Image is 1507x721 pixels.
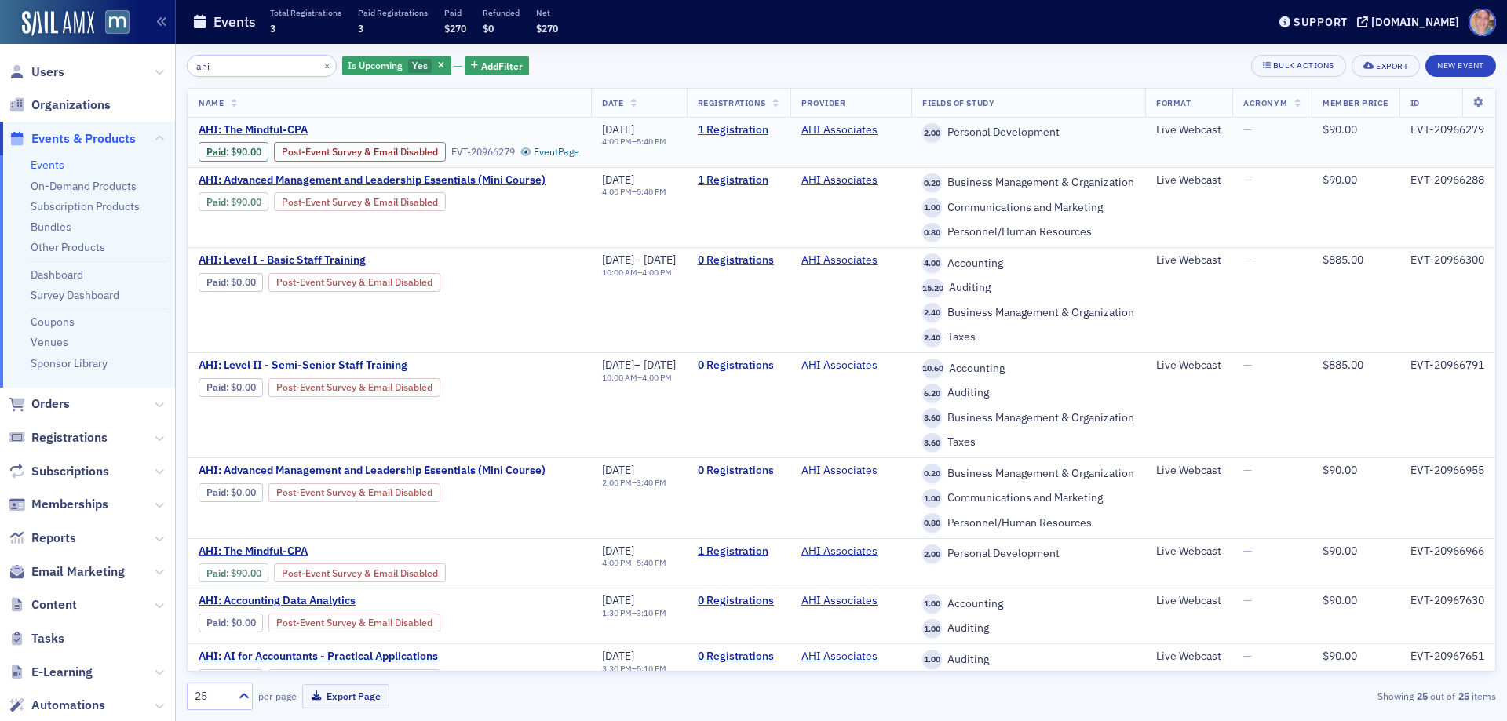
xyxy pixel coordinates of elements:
span: $0.00 [231,617,256,628]
a: Events [31,158,64,172]
span: AHI: Advanced Management and Leadership Essentials (Mini Course) [199,173,546,188]
div: Post-Event Survey [268,483,440,502]
span: Auditing [942,621,989,635]
time: 5:40 PM [637,136,666,147]
div: – [602,558,666,568]
span: $90.00 [1323,122,1357,137]
div: Paid: 0 - $0 [199,378,263,397]
span: : [206,196,231,208]
div: Bulk Actions [1273,61,1334,70]
span: AHI Associates [801,650,900,664]
span: Communications and Marketing [942,201,1103,215]
span: AHI Associates [801,544,900,559]
span: : [206,146,231,158]
a: AHI: Accounting Data Analytics [199,594,574,608]
span: : [206,617,231,628]
a: Tasks [9,630,64,647]
span: 1.00 [922,198,942,217]
a: Automations [9,697,105,714]
a: AHI: The Mindful-CPA [199,544,579,559]
a: Users [9,64,64,81]
span: Personnel/Human Resources [942,225,1092,239]
span: Provider [801,97,845,108]
span: $270 [444,22,466,35]
a: AHI Associates [801,464,878,478]
p: Total Registrations [270,7,341,18]
span: 3 [270,22,275,35]
a: Subscription Products [31,199,140,213]
a: Registrations [9,429,108,446]
span: AHI: The Mindful-CPA [199,123,462,137]
a: AHI Associates [801,359,878,373]
div: EVT-20967651 [1410,650,1484,664]
button: Bulk Actions [1251,55,1346,77]
span: [DATE] [602,122,634,137]
div: – [602,359,676,373]
a: Orders [9,395,70,413]
span: — [1243,649,1252,663]
div: – [602,664,666,674]
span: 1.00 [922,619,942,639]
a: AHI: Advanced Management and Leadership Essentials (Mini Course) [199,173,579,188]
span: Reports [31,530,76,547]
span: Date [602,97,623,108]
a: On-Demand Products [31,179,137,193]
span: AHI Associates [801,464,900,478]
span: AHI: Level I - Basic Staff Training [199,253,462,268]
strong: 25 [1414,689,1430,703]
strong: 25 [1455,689,1472,703]
span: Auditing [942,653,989,667]
div: EVT-20966955 [1410,464,1484,478]
span: [DATE] [602,358,634,372]
div: EVT-20966300 [1410,253,1484,268]
a: Paid [206,486,226,498]
span: [DATE] [602,253,634,267]
span: $885.00 [1323,253,1363,267]
div: Paid: 1 - $9000 [199,192,268,211]
div: Post-Event Survey [268,273,440,292]
span: [DATE] [602,649,634,663]
span: $90.00 [231,146,261,158]
a: 0 Registrations [698,253,779,268]
button: Export Page [302,684,389,708]
span: — [1243,463,1252,477]
div: Live Webcast [1156,544,1221,559]
input: Search… [187,55,337,77]
time: 2:00 PM [602,477,632,488]
span: 1.00 [922,650,942,669]
a: AHI Associates [801,594,878,608]
time: 10:00 AM [602,372,637,383]
span: Personal Development [942,126,1060,140]
span: Registrations [698,97,766,108]
span: $90.00 [1323,544,1357,558]
div: EVT-20966279 [451,146,515,158]
span: — [1243,544,1252,558]
div: – [602,268,676,278]
span: AHI: Level II - Semi-Senior Staff Training [199,359,462,373]
span: Communications and Marketing [942,491,1103,505]
span: Profile [1469,9,1496,36]
div: Post-Event Survey [268,614,440,632]
span: AHI: Advanced Management and Leadership Essentials (Mini Course) [199,464,546,478]
a: Sponsor Library [31,356,108,370]
a: 1 Registration [698,173,779,188]
time: 5:40 PM [637,186,666,197]
div: Live Webcast [1156,594,1221,608]
div: Paid: 0 - $0 [199,669,263,688]
span: $0.00 [231,486,256,498]
a: Paid [206,146,226,158]
span: 3.60 [922,433,942,453]
div: – [602,187,666,197]
span: : [206,381,231,393]
time: 1:30 PM [602,607,632,618]
a: 0 Registrations [698,594,779,608]
a: Other Products [31,240,105,254]
a: Email Marketing [9,563,125,581]
span: Registrations [31,429,108,446]
time: 10:00 AM [602,267,637,278]
div: Yes [342,56,451,76]
span: 1.00 [922,489,942,508]
a: E-Learning [9,664,93,681]
div: Live Webcast [1156,253,1221,268]
span: 0.80 [922,513,942,533]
